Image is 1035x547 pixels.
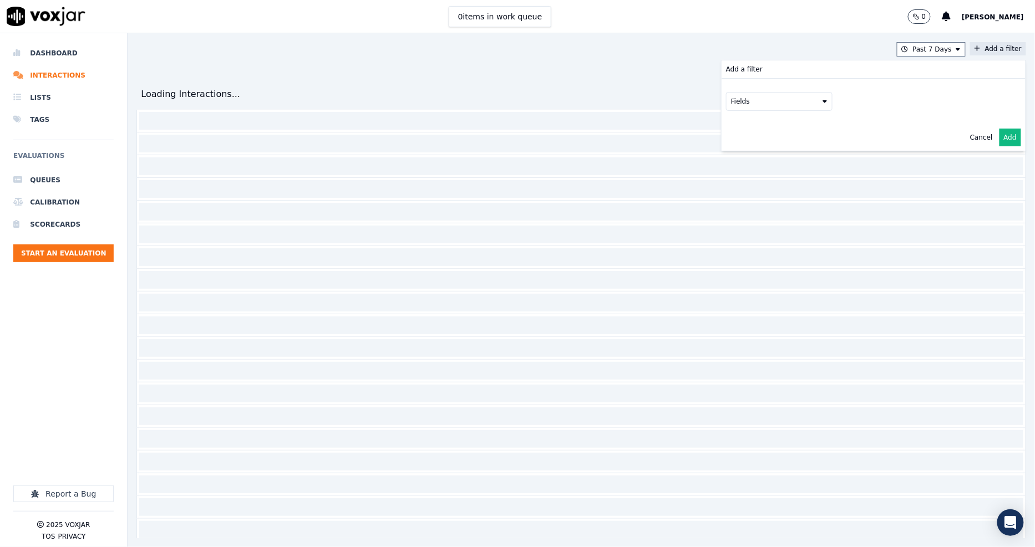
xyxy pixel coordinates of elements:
button: Cancel [970,133,993,142]
h6: Evaluations [13,149,114,169]
a: Calibration [13,191,114,213]
button: Add [1000,129,1021,146]
button: Past 7 Days [897,42,966,57]
button: Fields [726,92,833,111]
a: Queues [13,169,114,191]
button: TOS [42,532,55,541]
a: Dashboard [13,42,114,64]
button: 0 [908,9,942,24]
button: Add a filterAdd a filter Fields Cancel Add [970,42,1026,55]
div: Open Intercom Messenger [997,509,1024,536]
div: Loading Interactions... [141,88,240,101]
button: Report a Bug [13,485,114,502]
a: Tags [13,109,114,131]
a: Scorecards [13,213,114,236]
span: [PERSON_NAME] [962,13,1024,21]
button: Privacy [58,532,85,541]
button: 0items in work queue [449,6,552,27]
p: Add a filter [726,65,763,74]
button: 0 [908,9,931,24]
button: Start an Evaluation [13,244,114,262]
a: Lists [13,86,114,109]
img: voxjar logo [7,7,85,26]
button: [PERSON_NAME] [962,10,1035,23]
p: 2025 Voxjar [46,520,90,529]
a: Interactions [13,64,114,86]
p: 0 [922,12,926,21]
